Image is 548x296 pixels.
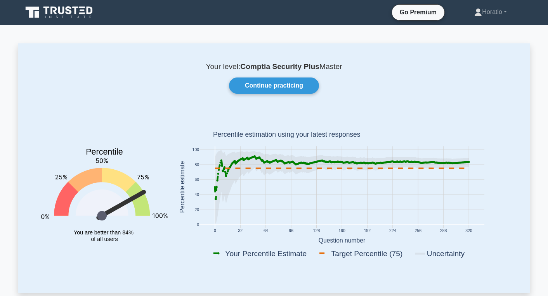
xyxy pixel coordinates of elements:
text: Percentile [86,148,123,157]
text: 0 [214,229,216,233]
text: 40 [194,193,199,197]
a: Horatio [456,4,525,20]
a: Go Premium [395,7,441,17]
tspan: of all users [91,236,118,242]
text: 64 [264,229,268,233]
tspan: You are better than 84% [74,229,134,236]
text: 288 [440,229,447,233]
text: 80 [194,163,199,167]
text: 128 [313,229,320,233]
text: 320 [465,229,472,233]
p: Your level: Master [36,62,512,71]
text: 20 [194,208,199,212]
text: 192 [364,229,371,233]
text: Percentile estimate [179,161,186,213]
text: 160 [338,229,345,233]
text: Percentile estimation using your latest responses [213,131,361,139]
text: 0 [197,223,199,227]
text: 60 [194,178,199,182]
text: 32 [238,229,243,233]
b: Comptia Security Plus [240,62,319,71]
text: 96 [289,229,293,233]
text: 100 [192,148,199,152]
text: 224 [389,229,396,233]
a: Continue practicing [229,77,319,94]
text: Question number [319,237,366,244]
text: 256 [415,229,422,233]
